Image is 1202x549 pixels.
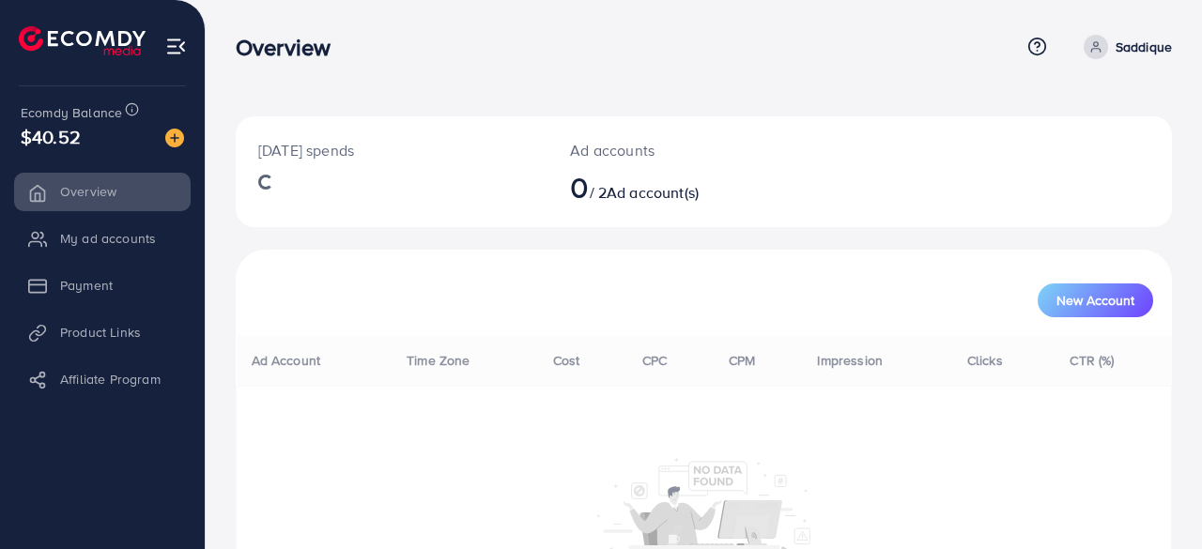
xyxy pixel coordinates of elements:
a: Saddique [1076,35,1172,59]
p: Saddique [1116,36,1172,58]
h2: / 2 [570,169,759,205]
p: [DATE] spends [258,139,525,161]
span: Ecomdy Balance [21,103,122,122]
h3: Overview [236,34,346,61]
img: image [165,129,184,147]
span: New Account [1056,294,1134,307]
img: logo [19,26,146,55]
p: Ad accounts [570,139,759,161]
img: menu [165,36,187,57]
span: Ad account(s) [607,182,699,203]
span: 0 [570,165,589,208]
span: $40.52 [21,123,81,150]
button: New Account [1038,283,1153,317]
